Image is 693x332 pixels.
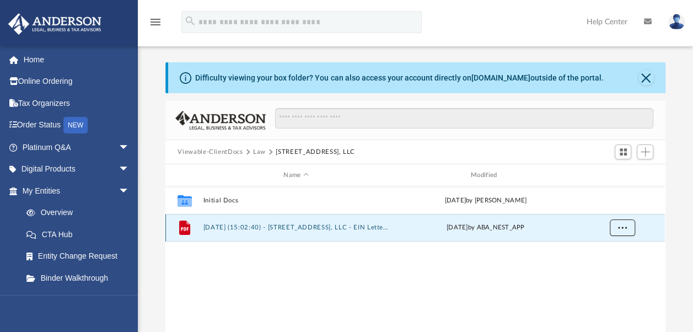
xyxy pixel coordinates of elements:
div: Name [203,170,388,180]
span: arrow_drop_down [119,136,141,159]
a: Overview [15,202,146,224]
span: arrow_drop_down [119,158,141,181]
a: menu [149,21,162,29]
button: More options [610,219,635,236]
a: Entity Change Request [15,245,146,267]
div: NEW [63,117,88,133]
div: Modified [393,170,578,180]
img: User Pic [668,14,685,30]
div: id [170,170,198,180]
a: Order StatusNEW [8,114,146,137]
div: id [583,170,660,180]
span: arrow_drop_down [119,180,141,202]
a: Digital Productsarrow_drop_down [8,158,146,180]
i: search [184,15,196,27]
a: [DOMAIN_NAME] [471,73,530,82]
button: [STREET_ADDRESS], LLC [276,147,355,157]
button: Add [637,144,653,160]
button: Initial Docs [203,197,389,204]
div: Difficulty viewing your box folder? You can also access your account directly on outside of the p... [195,72,603,84]
a: My Entitiesarrow_drop_down [8,180,146,202]
button: Switch to Grid View [615,144,631,160]
div: [DATE] by [PERSON_NAME] [393,196,578,206]
a: Platinum Q&Aarrow_drop_down [8,136,146,158]
button: Viewable-ClientDocs [178,147,243,157]
a: Home [8,49,146,71]
button: Close [638,70,654,85]
div: [DATE] by ABA_NEST_APP [393,223,578,233]
img: Anderson Advisors Platinum Portal [5,13,105,35]
button: Law [253,147,266,157]
a: CTA Hub [15,223,146,245]
button: [DATE] (15:02:40) - [STREET_ADDRESS], LLC - EIN Letter from IRS.pdf [203,224,389,231]
a: Online Ordering [8,71,146,93]
a: Tax Organizers [8,92,146,114]
a: Binder Walkthrough [15,267,146,289]
input: Search files and folders [275,108,653,129]
a: My Blueprint [15,289,141,311]
i: menu [149,15,162,29]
